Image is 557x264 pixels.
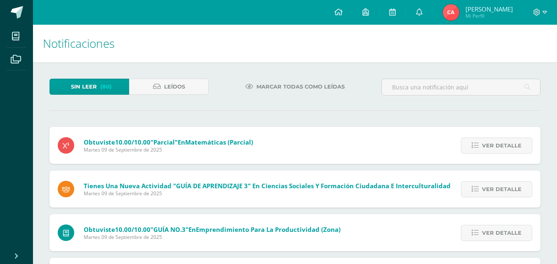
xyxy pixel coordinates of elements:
[482,225,522,241] span: Ver detalle
[71,79,97,94] span: Sin leer
[382,79,540,95] input: Busca una notificación aquí
[256,79,345,94] span: Marcar todas como leídas
[235,79,355,95] a: Marcar todas como leídas
[150,225,188,234] span: "GUÍA NO.3"
[185,138,253,146] span: Matemáticas (Parcial)
[196,225,341,234] span: Emprendimiento para la Productividad (Zona)
[150,138,178,146] span: "Parcial"
[84,146,253,153] span: Martes 09 de Septiembre de 2025
[84,138,253,146] span: Obtuviste en
[49,79,129,95] a: Sin leer(80)
[115,138,150,146] span: 10.00/10.00
[84,182,451,190] span: Tienes una nueva actividad "GUÍA DE APRENDIZAJE 3" En Ciencias Sociales y Formación Ciudadana e I...
[84,190,451,197] span: Martes 09 de Septiembre de 2025
[84,234,341,241] span: Martes 09 de Septiembre de 2025
[465,5,513,13] span: [PERSON_NAME]
[482,138,522,153] span: Ver detalle
[84,225,341,234] span: Obtuviste en
[465,12,513,19] span: Mi Perfil
[129,79,209,95] a: Leídos
[443,4,459,21] img: 6e7daf1b805d50c2daf78fc5a9dd1f1c.png
[482,182,522,197] span: Ver detalle
[100,79,112,94] span: (80)
[164,79,185,94] span: Leídos
[43,35,115,51] span: Notificaciones
[115,225,150,234] span: 10.00/10.00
